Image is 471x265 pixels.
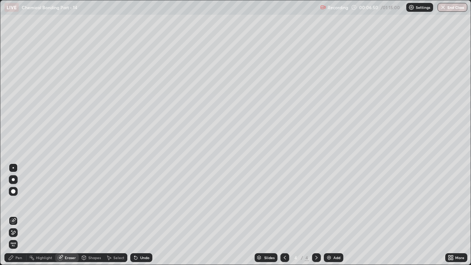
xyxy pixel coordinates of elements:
div: More [455,256,464,259]
div: Shapes [88,256,101,259]
img: class-settings-icons [408,4,414,10]
div: Eraser [65,256,76,259]
p: LIVE [7,4,17,10]
div: Undo [140,256,149,259]
img: recording.375f2c34.svg [320,4,326,10]
div: Slides [264,256,275,259]
img: end-class-cross [440,4,446,10]
span: Erase all [9,242,17,247]
div: Pen [15,256,22,259]
div: / [301,255,303,260]
div: Add [333,256,340,259]
p: Chemical Bonding Part - 14 [22,4,77,10]
p: Settings [416,6,430,9]
div: Select [113,256,124,259]
button: End Class [438,3,467,12]
div: 4 [292,255,300,260]
div: 4 [305,254,309,261]
div: Highlight [36,256,52,259]
p: Recording [327,5,348,10]
img: add-slide-button [326,255,332,261]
